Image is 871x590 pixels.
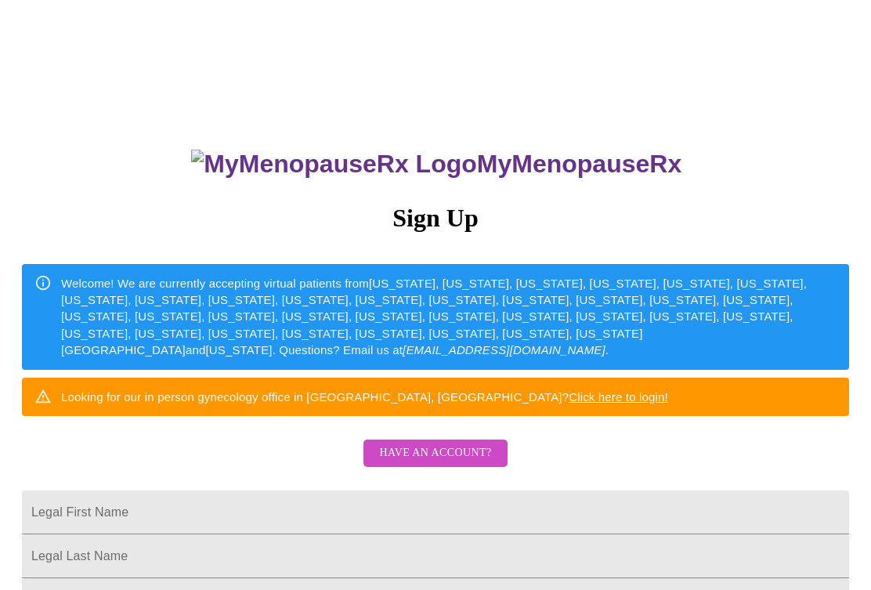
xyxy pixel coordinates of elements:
[22,204,849,233] h3: Sign Up
[569,390,668,404] a: Click here to login!
[360,457,511,470] a: Have an account?
[379,443,491,463] span: Have an account?
[191,150,476,179] img: MyMenopauseRx Logo
[403,343,605,357] em: [EMAIL_ADDRESS][DOMAIN_NAME]
[61,269,837,365] div: Welcome! We are currently accepting virtual patients from [US_STATE], [US_STATE], [US_STATE], [US...
[363,440,507,467] button: Have an account?
[61,382,668,411] div: Looking for our in person gynecology office in [GEOGRAPHIC_DATA], [GEOGRAPHIC_DATA]?
[24,150,850,179] h3: MyMenopauseRx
